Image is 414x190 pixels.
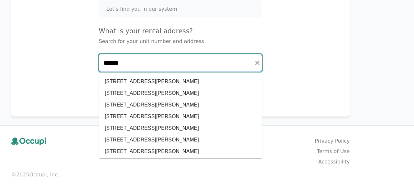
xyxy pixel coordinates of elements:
li: [STREET_ADDRESS][PERSON_NAME] [135,130,279,140]
li: [STREET_ADDRESS][PERSON_NAME] [135,99,279,109]
a: Privacy Policy [326,143,357,150]
li: [STREET_ADDRESS][PERSON_NAME] [135,161,279,171]
h4: What is your rental address? [135,45,279,54]
li: [STREET_ADDRESS][PERSON_NAME] [135,88,279,99]
li: [STREET_ADDRESS][PERSON_NAME] [135,151,279,161]
li: [STREET_ADDRESS][PERSON_NAME] [135,119,279,130]
li: [STREET_ADDRESS][PERSON_NAME] [135,109,279,119]
a: Terms of Use [328,152,357,159]
span: Let's find you in our system [141,26,204,33]
p: Search for your unit number and address [135,55,279,61]
input: Start typing... [135,70,279,85]
small: © 2025 Occupi, Inc. [57,173,357,180]
a: Accessibility [329,162,357,168]
li: [STREET_ADDRESS][PERSON_NAME] [135,140,279,151]
button: Clear [271,73,280,82]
